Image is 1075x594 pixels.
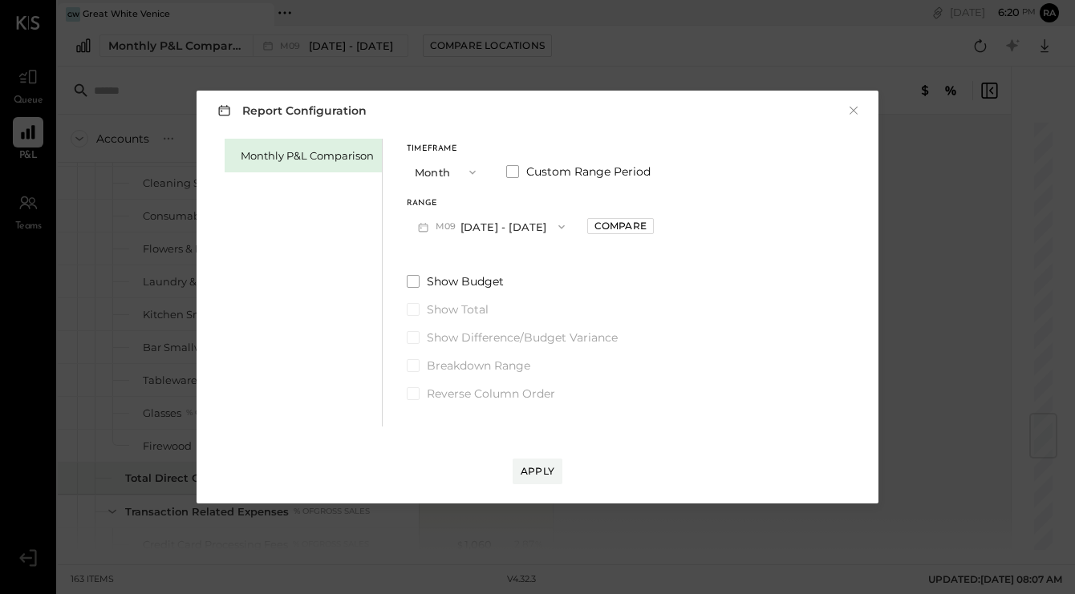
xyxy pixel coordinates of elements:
[846,103,861,119] button: ×
[407,212,576,241] button: M09[DATE] - [DATE]
[427,386,555,402] span: Reverse Column Order
[587,218,654,234] button: Compare
[407,200,576,208] div: Range
[427,273,504,289] span: Show Budget
[241,148,374,164] div: Monthly P&L Comparison
[594,219,647,232] div: Compare
[427,301,489,317] span: Show Total
[407,145,487,153] div: Timeframe
[214,100,367,120] h3: Report Configuration
[407,157,487,187] button: Month
[436,220,460,233] span: M09
[427,329,618,345] span: Show Difference/Budget Variance
[521,464,554,478] div: Apply
[513,459,562,484] button: Apply
[427,358,530,374] span: Breakdown Range
[526,164,651,180] span: Custom Range Period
